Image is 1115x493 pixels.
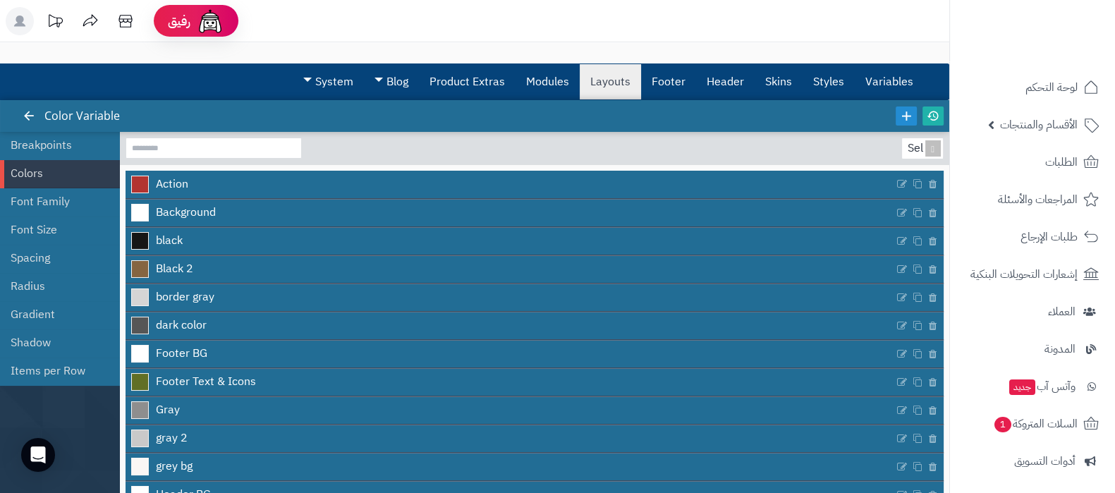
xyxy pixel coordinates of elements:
[293,64,364,99] a: System
[364,64,419,99] a: Blog
[156,233,183,249] span: black
[958,370,1107,403] a: وآتس آبجديد
[958,257,1107,291] a: إشعارات التحويلات البنكية
[958,71,1107,104] a: لوحة التحكم
[156,374,256,390] span: Footer Text & Icons
[11,244,99,272] a: Spacing
[755,64,803,99] a: Skins
[11,272,99,300] a: Radius
[419,64,516,99] a: Product Extras
[1009,379,1035,395] span: جديد
[156,317,207,334] span: dark color
[126,200,894,226] a: Background
[168,13,190,30] span: رفيق
[516,64,580,99] a: Modules
[1020,227,1078,247] span: طلبات الإرجاع
[902,138,940,159] div: Select...
[156,289,214,305] span: border gray
[126,397,894,424] a: Gray
[126,228,894,255] a: black
[126,341,894,367] a: Footer BG
[11,300,99,329] a: Gradient
[998,190,1078,209] span: المراجعات والأسئلة
[1025,78,1078,97] span: لوحة التحكم
[994,417,1011,432] span: 1
[1045,152,1078,172] span: الطلبات
[958,295,1107,329] a: العملاء
[126,425,894,452] a: gray 2
[11,188,99,216] a: Font Family
[156,261,193,277] span: Black 2
[958,407,1107,441] a: السلات المتروكة1
[1008,377,1076,396] span: وآتس آب
[126,284,894,311] a: border gray
[1014,451,1076,471] span: أدوات التسويق
[11,329,99,357] a: Shadow
[958,444,1107,478] a: أدوات التسويق
[196,7,224,35] img: ai-face.png
[803,64,855,99] a: Styles
[126,171,894,197] a: Action
[37,7,73,39] a: تحديثات المنصة
[156,458,193,475] span: grey bg
[11,159,99,188] a: Colors
[11,216,99,244] a: Font Size
[641,64,696,99] a: Footer
[855,64,924,99] a: Variables
[970,264,1078,284] span: إشعارات التحويلات البنكية
[696,64,755,99] a: Header
[11,357,99,385] a: Items per Row
[958,183,1107,217] a: المراجعات والأسئلة
[156,346,207,362] span: Footer BG
[1048,302,1076,322] span: العملاء
[156,430,188,446] span: gray 2
[126,454,894,480] a: grey bg
[580,64,641,99] a: Layouts
[11,131,99,159] a: Breakpoints
[126,369,894,396] a: Footer Text & Icons
[25,100,134,132] div: Color Variable
[126,312,894,339] a: dark color
[126,256,894,283] a: Black 2
[1000,115,1078,135] span: الأقسام والمنتجات
[156,176,188,193] span: Action
[1044,339,1076,359] span: المدونة
[21,438,55,472] div: Open Intercom Messenger
[958,145,1107,179] a: الطلبات
[958,332,1107,366] a: المدونة
[993,414,1078,434] span: السلات المتروكة
[958,220,1107,254] a: طلبات الإرجاع
[156,402,180,418] span: Gray
[156,205,216,221] span: Background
